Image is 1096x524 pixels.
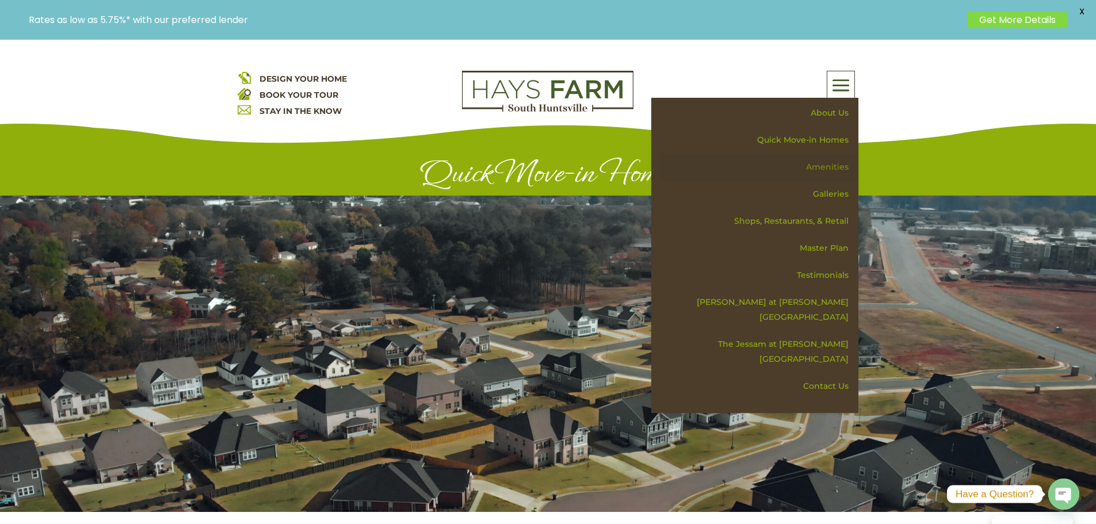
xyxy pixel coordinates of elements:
img: book your home tour [238,87,251,100]
a: STAY IN THE KNOW [259,106,342,116]
p: Rates as low as 5.75%* with our preferred lender [29,14,962,25]
img: Logo [462,71,633,112]
a: Contact Us [659,373,858,400]
a: About Us [659,100,858,127]
a: Master Plan [659,235,858,262]
h1: Quick Move-in Homes [238,156,859,196]
a: hays farm homes huntsville development [462,104,633,114]
a: Testimonials [659,262,858,289]
a: Shops, Restaurants, & Retail [659,208,858,235]
a: Galleries [659,181,858,208]
a: DESIGN YOUR HOME [259,74,347,84]
img: design your home [238,71,251,84]
a: The Jessam at [PERSON_NAME][GEOGRAPHIC_DATA] [659,331,858,373]
a: Get More Details [968,12,1067,28]
a: BOOK YOUR TOUR [259,90,338,100]
a: [PERSON_NAME] at [PERSON_NAME][GEOGRAPHIC_DATA] [659,289,858,331]
a: Amenities [659,154,858,181]
a: Quick Move-in Homes [659,127,858,154]
span: X [1073,3,1090,20]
